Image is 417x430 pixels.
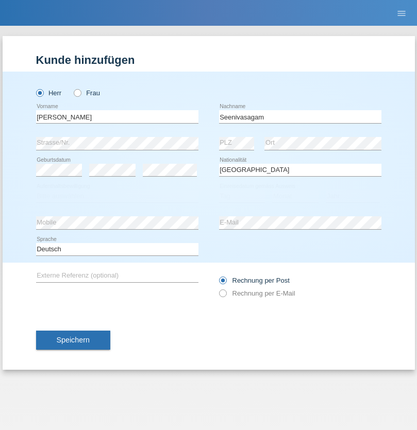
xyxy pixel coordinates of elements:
label: Rechnung per Post [219,277,290,284]
i: menu [396,8,407,19]
h1: Kunde hinzufügen [36,54,381,66]
label: Frau [74,89,100,97]
span: Speichern [57,336,90,344]
label: Rechnung per E-Mail [219,289,295,297]
label: Herr [36,89,62,97]
input: Herr [36,89,43,96]
input: Rechnung per Post [219,277,226,289]
button: Speichern [36,331,110,350]
input: Rechnung per E-Mail [219,289,226,302]
input: Frau [74,89,80,96]
a: menu [391,10,412,16]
